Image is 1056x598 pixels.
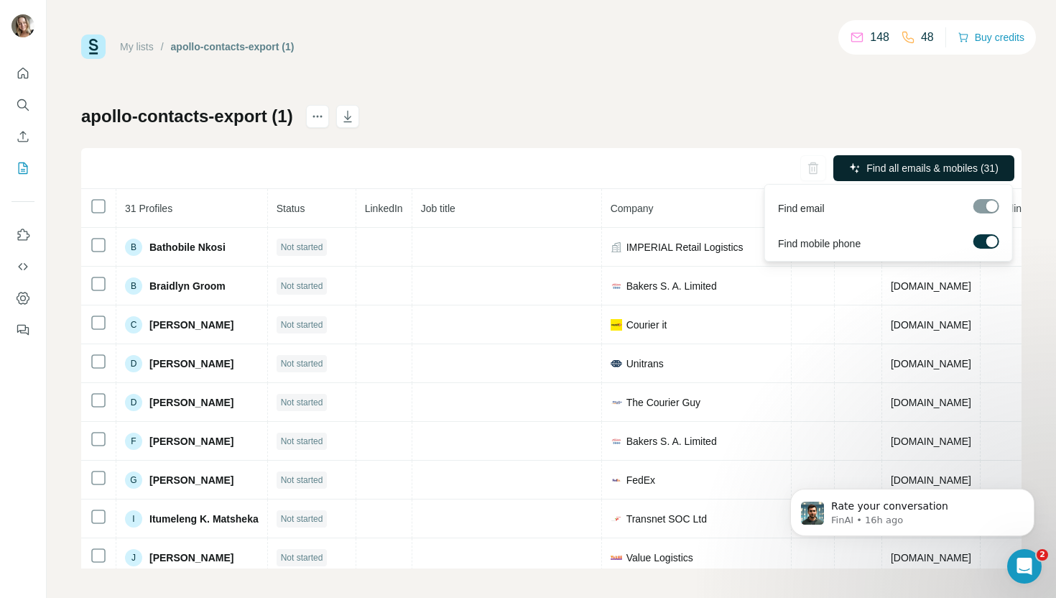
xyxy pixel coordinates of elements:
[149,551,233,565] span: [PERSON_NAME]
[281,474,323,487] span: Not started
[64,252,196,264] span: Rate your conversation
[125,394,142,411] div: D
[891,552,971,563] span: [DOMAIN_NAME]
[891,280,971,292] span: [DOMAIN_NAME]
[29,252,58,280] img: Profile image for FinAI
[866,161,999,175] span: Find all emails & mobiles (31)
[769,459,1056,559] iframe: Intercom notifications message
[125,203,172,214] span: 31 Profiles
[149,318,233,332] span: [PERSON_NAME]
[281,241,323,254] span: Not started
[154,23,182,52] img: Profile image for Aurélie
[958,27,1024,47] button: Buy credits
[11,222,34,248] button: Use Surfe on LinkedIn
[778,236,861,251] span: Find mobile phone
[125,510,142,528] div: I
[72,448,144,506] button: Messages
[891,319,971,331] span: [DOMAIN_NAME]
[626,434,717,448] span: Bakers S. A. Limited
[281,318,323,331] span: Not started
[626,473,655,487] span: FedEx
[1037,549,1048,561] span: 2
[144,448,216,506] button: Help
[11,14,34,37] img: Avatar
[281,551,323,564] span: Not started
[611,280,622,292] img: company-logo
[149,512,259,526] span: Itumeleng K. Matsheka
[14,218,273,293] div: Recent messageProfile image for FinAIRate your conversationFinAI•16h ago
[29,175,259,200] p: How can we help?
[626,395,700,410] span: The Courier Guy
[64,266,88,281] div: FinAI
[11,317,34,343] button: Feedback
[626,279,717,293] span: Bakers S. A. Limited
[161,40,164,54] li: /
[611,319,622,331] img: company-logo
[626,318,667,332] span: Courier it
[626,240,744,254] span: IMPERIAL Retail Logistics
[11,92,34,118] button: Search
[29,389,258,418] button: View status page
[281,280,323,293] span: Not started
[83,484,133,494] span: Messages
[611,552,622,563] img: company-logo
[216,448,287,506] button: News
[626,356,664,371] span: Unitrans
[125,355,142,372] div: D
[19,484,52,494] span: Home
[171,40,295,54] div: apollo-contacts-export (1)
[120,41,154,52] a: My lists
[81,105,293,128] h1: apollo-contacts-export (1)
[11,155,34,181] button: My lists
[125,316,142,333] div: C
[29,368,258,383] div: All services are online
[11,254,34,280] button: Use Surfe API
[281,512,323,525] span: Not started
[921,29,934,46] p: 48
[833,155,1014,181] button: Find all emails & mobiles (31)
[11,124,34,149] button: Enrich CSV
[149,395,233,410] span: [PERSON_NAME]
[1007,549,1042,584] iframe: Intercom live chat
[168,484,191,494] span: Help
[91,266,138,281] div: • 16h ago
[149,240,226,254] span: Bathobile Nkosi
[11,285,34,311] button: Dashboard
[611,513,622,525] img: company-logo
[125,433,142,450] div: F
[29,313,258,328] h2: Status Surfe
[81,34,106,59] img: Surfe Logo
[281,435,323,448] span: Not started
[281,357,323,370] span: Not started
[611,397,622,408] img: company-logo
[125,239,142,256] div: B
[611,203,654,214] span: Company
[891,436,971,447] span: [DOMAIN_NAME]
[611,474,622,486] img: company-logo
[181,23,210,52] img: Profile image for Christian
[778,201,825,216] span: Find email
[870,29,889,46] p: 148
[149,473,233,487] span: [PERSON_NAME]
[149,279,226,293] span: Braidlyn Groom
[29,230,258,245] div: Recent message
[247,23,273,49] div: Close
[11,60,34,86] button: Quick start
[149,434,233,448] span: [PERSON_NAME]
[611,436,622,447] img: company-logo
[626,512,707,526] span: Transnet SOC Ltd
[626,551,693,565] span: Value Logistics
[125,471,142,489] div: G
[891,358,971,369] span: [DOMAIN_NAME]
[891,397,971,408] span: [DOMAIN_NAME]
[208,23,237,52] div: Profile image for Miranda
[365,203,403,214] span: LinkedIn
[29,102,259,175] p: Hi [EMAIL_ADDRESS][DOMAIN_NAME] 👋
[421,203,455,214] span: Job title
[125,277,142,295] div: B
[29,27,42,50] img: logo
[149,356,233,371] span: [PERSON_NAME]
